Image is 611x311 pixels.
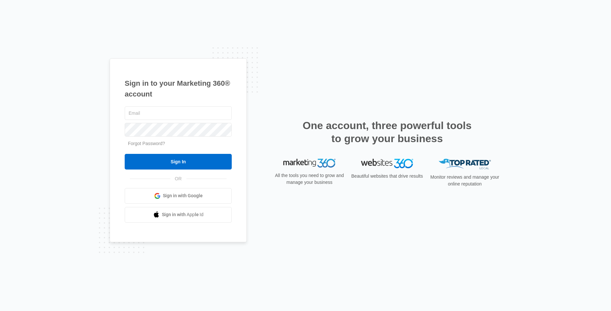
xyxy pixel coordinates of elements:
p: Beautiful websites that drive results [351,173,424,180]
span: Sign in with Google [163,192,203,199]
a: Sign in with Google [125,188,232,204]
input: Sign In [125,154,232,170]
img: Marketing 360 [283,159,336,168]
img: Top Rated Local [439,159,491,170]
span: Sign in with Apple Id [162,211,204,218]
h2: One account, three powerful tools to grow your business [301,119,474,145]
input: Email [125,106,232,120]
h1: Sign in to your Marketing 360® account [125,78,232,99]
a: Sign in with Apple Id [125,207,232,223]
p: Monitor reviews and manage your online reputation [428,174,501,187]
span: OR [170,175,186,182]
p: All the tools you need to grow and manage your business [273,172,346,186]
img: Websites 360 [361,159,413,168]
a: Forgot Password? [128,141,165,146]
